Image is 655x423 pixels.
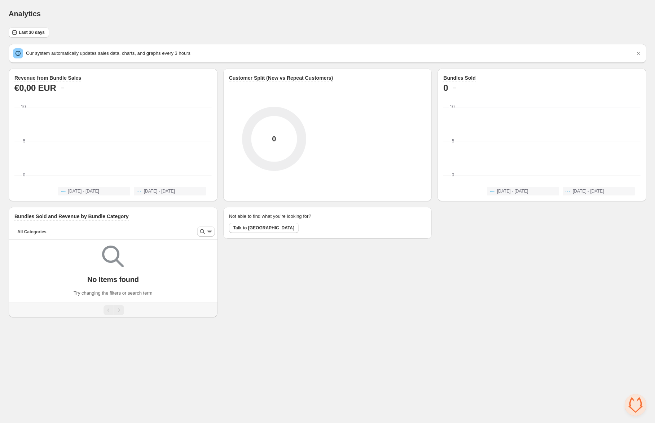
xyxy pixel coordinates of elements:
span: [DATE] - [DATE] [144,188,175,194]
button: [DATE] - [DATE] [58,187,130,195]
text: 0 [452,172,454,177]
nav: Pagination [9,303,217,317]
img: Empty search results [102,246,124,267]
button: Dismiss notification [633,48,643,58]
a: Ouvrir le chat [625,394,646,416]
h2: €0,00 EUR [14,82,56,94]
h3: Customer Split (New vs Repeat Customers) [229,74,333,81]
h2: 0 [443,82,448,94]
button: [DATE] - [DATE] [563,187,635,195]
text: 5 [452,138,454,144]
text: 5 [23,138,26,144]
button: Search and filter results [197,226,215,237]
button: [DATE] - [DATE] [134,187,206,195]
span: Our system automatically updates sales data, charts, and graphs every 3 hours [26,50,190,56]
span: [DATE] - [DATE] [68,188,99,194]
h2: Not able to find what you're looking for? [229,213,311,220]
text: 10 [21,104,26,109]
button: Last 30 days [9,27,49,38]
h1: Analytics [9,9,41,18]
h3: Bundles Sold and Revenue by Bundle Category [14,213,129,220]
button: Talk to [GEOGRAPHIC_DATA] [229,223,299,233]
span: [DATE] - [DATE] [573,188,604,194]
span: All Categories [17,229,47,235]
button: [DATE] - [DATE] [487,187,559,195]
span: Last 30 days [19,30,45,35]
span: Talk to [GEOGRAPHIC_DATA] [233,225,294,231]
span: [DATE] - [DATE] [497,188,528,194]
p: Try changing the filters or search term [74,290,152,297]
text: 10 [450,104,455,109]
h3: Bundles Sold [443,74,475,81]
p: No Items found [87,275,139,284]
text: 0 [23,172,26,177]
h3: Revenue from Bundle Sales [14,74,81,81]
